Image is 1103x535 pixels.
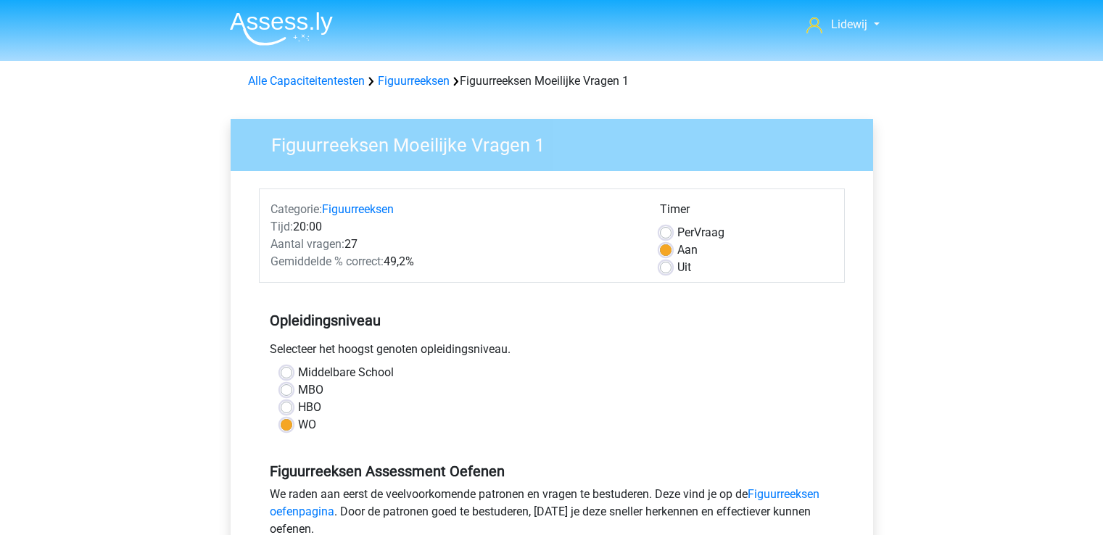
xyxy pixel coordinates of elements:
div: 27 [260,236,649,253]
div: 49,2% [260,253,649,270]
a: Lidewij [801,16,885,33]
h3: Figuurreeksen Moeilijke Vragen 1 [254,128,862,157]
h5: Figuurreeksen Assessment Oefenen [270,463,834,480]
div: Selecteer het hoogst genoten opleidingsniveau. [259,341,845,364]
span: Lidewij [831,17,867,31]
span: Per [677,225,694,239]
a: Figuurreeksen [378,74,450,88]
label: HBO [298,399,321,416]
label: WO [298,416,316,434]
a: Alle Capaciteitentesten [248,74,365,88]
div: Figuurreeksen Moeilijke Vragen 1 [242,72,862,90]
div: 20:00 [260,218,649,236]
label: Uit [677,259,691,276]
div: Timer [660,201,833,224]
label: Vraag [677,224,724,241]
label: Middelbare School [298,364,394,381]
span: Tijd: [270,220,293,233]
span: Categorie: [270,202,322,216]
span: Gemiddelde % correct: [270,254,384,268]
a: Figuurreeksen [322,202,394,216]
span: Aantal vragen: [270,237,344,251]
label: Aan [677,241,698,259]
label: MBO [298,381,323,399]
img: Assessly [230,12,333,46]
h5: Opleidingsniveau [270,306,834,335]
